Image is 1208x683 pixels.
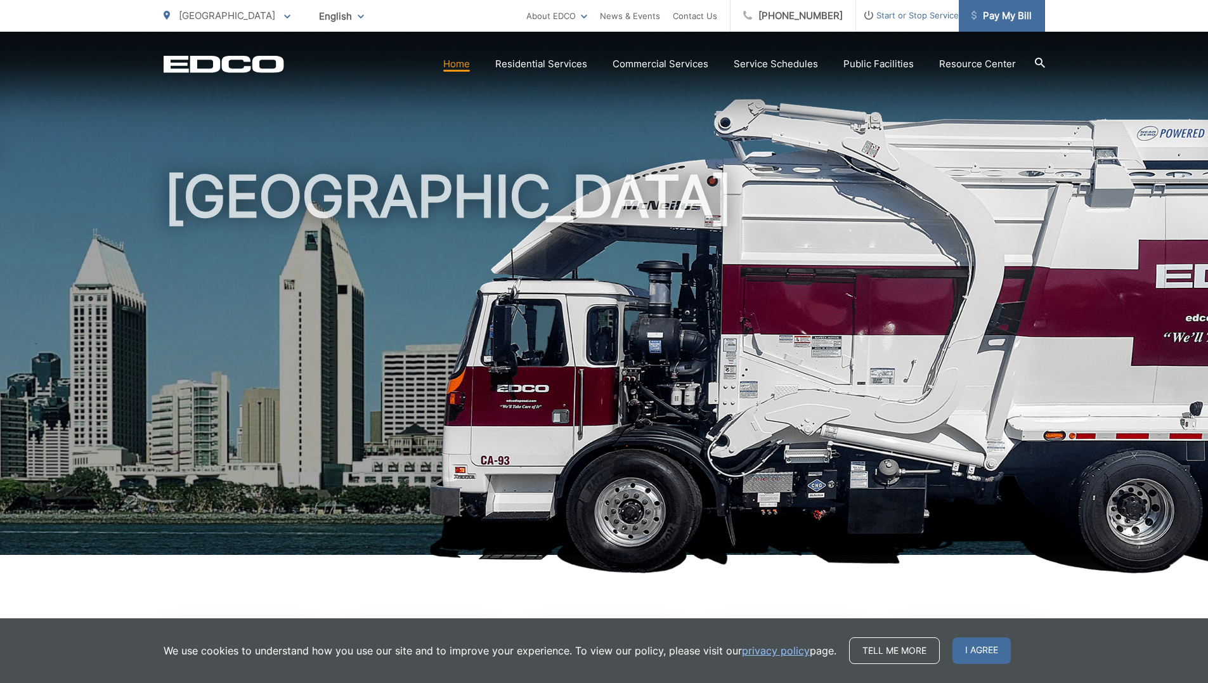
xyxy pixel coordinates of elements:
[309,5,373,27] span: English
[849,637,940,664] a: Tell me more
[613,56,708,72] a: Commercial Services
[600,8,660,23] a: News & Events
[164,55,284,73] a: EDCD logo. Return to the homepage.
[164,165,1045,566] h1: [GEOGRAPHIC_DATA]
[734,56,818,72] a: Service Schedules
[939,56,1016,72] a: Resource Center
[971,8,1032,23] span: Pay My Bill
[742,643,810,658] a: privacy policy
[843,56,914,72] a: Public Facilities
[164,643,836,658] p: We use cookies to understand how you use our site and to improve your experience. To view our pol...
[495,56,587,72] a: Residential Services
[673,8,717,23] a: Contact Us
[952,637,1011,664] span: I agree
[443,56,470,72] a: Home
[179,10,275,22] span: [GEOGRAPHIC_DATA]
[526,8,587,23] a: About EDCO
